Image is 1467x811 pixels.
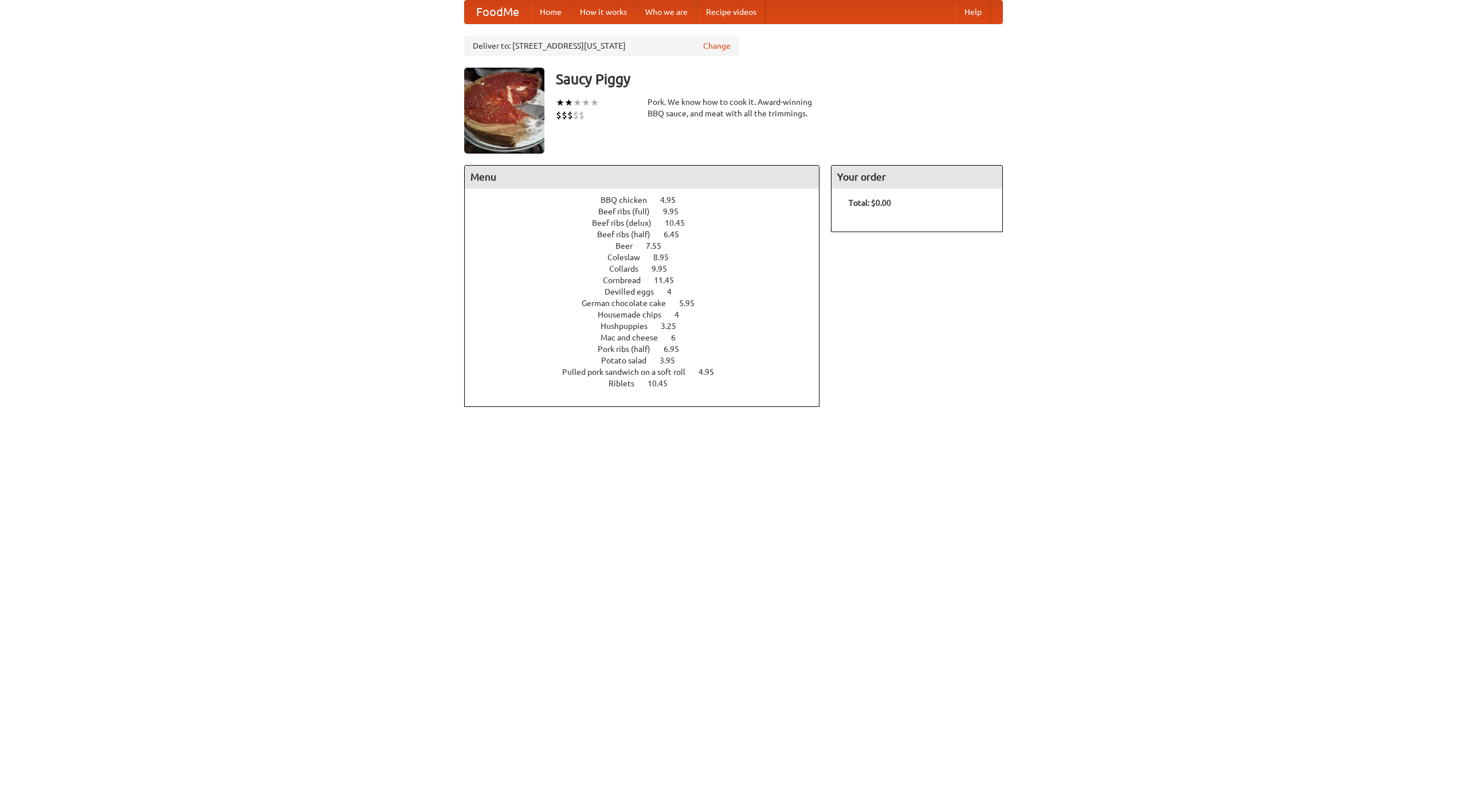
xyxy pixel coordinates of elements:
h3: Saucy Piggy [556,68,1003,91]
a: Pork ribs (half) 6.95 [598,344,700,354]
span: Devilled eggs [605,287,665,296]
span: Hushpuppies [601,322,659,331]
span: Housemade chips [598,310,673,319]
img: angular.jpg [464,68,544,154]
a: Devilled eggs 4 [605,287,693,296]
a: Riblets 10.45 [609,379,689,388]
li: ★ [590,96,599,109]
span: 4.95 [699,367,725,377]
span: Cornbread [603,276,652,285]
a: Hushpuppies 3.25 [601,322,697,331]
li: $ [573,109,579,122]
a: FoodMe [465,1,531,23]
b: Total: $0.00 [849,198,891,207]
a: Who we are [636,1,697,23]
div: Pork. We know how to cook it. Award-winning BBQ sauce, and meat with all the trimmings. [648,96,819,119]
a: German chocolate cake 5.95 [582,299,716,308]
li: ★ [556,96,564,109]
span: 10.45 [665,218,696,228]
a: BBQ chicken 4.95 [601,195,697,205]
a: Cornbread 11.45 [603,276,695,285]
span: Coleslaw [607,253,652,262]
li: ★ [564,96,573,109]
span: Beef ribs (full) [598,207,661,216]
span: 9.95 [663,207,690,216]
li: $ [579,109,585,122]
span: 4.95 [660,195,687,205]
div: Deliver to: [STREET_ADDRESS][US_STATE] [464,36,739,56]
a: Coleslaw 8.95 [607,253,690,262]
span: Beef ribs (half) [597,230,662,239]
span: 7.55 [646,241,673,250]
span: 3.25 [661,322,688,331]
a: How it works [571,1,636,23]
h4: Your order [831,166,1002,189]
a: Beef ribs (delux) 10.45 [592,218,706,228]
li: $ [567,109,573,122]
span: 10.45 [648,379,679,388]
span: 4 [674,310,691,319]
span: Pork ribs (half) [598,344,662,354]
span: Beef ribs (delux) [592,218,663,228]
a: Housemade chips 4 [598,310,700,319]
a: Collards 9.95 [609,264,688,273]
span: 9.95 [652,264,678,273]
li: ★ [582,96,590,109]
span: BBQ chicken [601,195,658,205]
span: Beer [615,241,644,250]
a: Beef ribs (half) 6.45 [597,230,700,239]
h4: Menu [465,166,819,189]
a: Pulled pork sandwich on a soft roll 4.95 [562,367,735,377]
span: 8.95 [653,253,680,262]
span: Riblets [609,379,646,388]
span: 3.95 [660,356,687,365]
a: Mac and cheese 6 [601,333,697,342]
span: German chocolate cake [582,299,677,308]
a: Help [955,1,991,23]
a: Change [703,40,731,52]
a: Potato salad 3.95 [601,356,696,365]
span: Collards [609,264,650,273]
span: 11.45 [654,276,685,285]
a: Beer 7.55 [615,241,682,250]
li: ★ [573,96,582,109]
li: $ [562,109,567,122]
a: Beef ribs (full) 9.95 [598,207,700,216]
a: Home [531,1,571,23]
span: 4 [667,287,683,296]
span: Pulled pork sandwich on a soft roll [562,367,697,377]
span: Potato salad [601,356,658,365]
span: Mac and cheese [601,333,669,342]
span: 6.95 [664,344,691,354]
li: $ [556,109,562,122]
span: 5.95 [679,299,706,308]
a: Recipe videos [697,1,766,23]
span: 6 [671,333,687,342]
span: 6.45 [664,230,691,239]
